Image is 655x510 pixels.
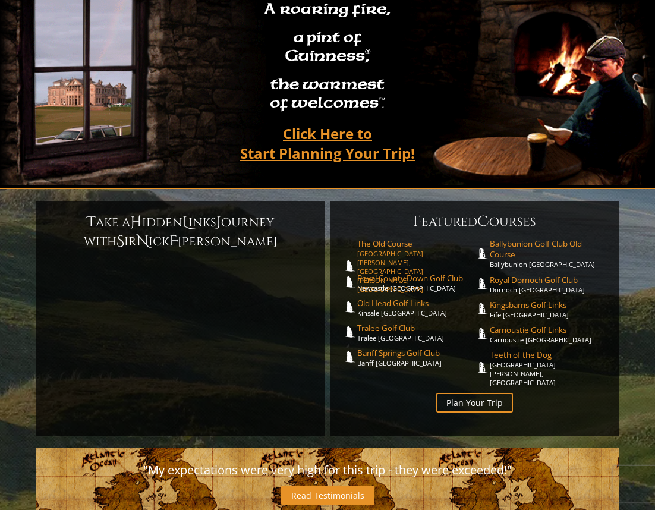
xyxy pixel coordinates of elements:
span: N [137,232,149,251]
a: Teeth of the Dog[GEOGRAPHIC_DATA][PERSON_NAME], [GEOGRAPHIC_DATA] [490,350,607,387]
p: "My expectations were very high for this trip - they were exceeded!" [48,459,607,481]
span: Banff Springs Golf Club [357,348,475,358]
span: F [413,212,421,231]
span: F [169,232,178,251]
span: Kingsbarns Golf Links [490,300,607,310]
span: S [116,232,124,251]
a: Tralee Golf ClubTralee [GEOGRAPHIC_DATA] [357,323,475,342]
a: Read Testimonials [281,486,374,505]
span: L [182,213,188,232]
a: Old Head Golf LinksKinsale [GEOGRAPHIC_DATA] [357,298,475,317]
h6: ake a idden inks ourney with ir ick [PERSON_NAME] [48,213,313,251]
span: H [130,213,142,232]
a: Plan Your Trip [436,393,513,413]
span: Tralee Golf Club [357,323,475,333]
a: The Old Course[GEOGRAPHIC_DATA][PERSON_NAME], [GEOGRAPHIC_DATA][PERSON_NAME] [GEOGRAPHIC_DATA] [357,238,475,294]
a: Click Here toStart Planning Your Trip! [228,119,427,167]
a: Royal Dornoch Golf ClubDornoch [GEOGRAPHIC_DATA] [490,275,607,294]
a: Kingsbarns Golf LinksFife [GEOGRAPHIC_DATA] [490,300,607,319]
a: Carnoustie Golf LinksCarnoustie [GEOGRAPHIC_DATA] [490,325,607,344]
a: Banff Springs Golf ClubBanff [GEOGRAPHIC_DATA] [357,348,475,367]
a: Royal County Down Golf ClubNewcastle [GEOGRAPHIC_DATA] [357,273,475,292]
span: Teeth of the Dog [490,350,607,360]
span: The Old Course [357,238,475,249]
span: Old Head Golf Links [357,298,475,308]
span: Ballybunion Golf Club Old Course [490,238,607,260]
span: J [216,213,221,232]
span: T [87,213,96,232]
span: Royal Dornoch Golf Club [490,275,607,285]
h6: eatured ourses [342,212,607,231]
span: Royal County Down Golf Club [357,273,475,284]
span: Carnoustie Golf Links [490,325,607,335]
a: Ballybunion Golf Club Old CourseBallybunion [GEOGRAPHIC_DATA] [490,238,607,269]
span: C [477,212,489,231]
